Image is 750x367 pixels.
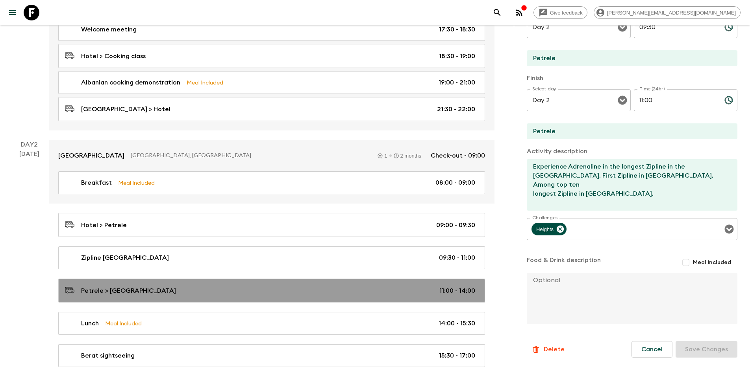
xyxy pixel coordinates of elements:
a: Hotel > Petrele09:00 - 09:30 [58,213,485,237]
p: Petrele > [GEOGRAPHIC_DATA] [81,286,176,295]
input: Start Location [527,50,731,66]
button: Open [617,95,628,106]
p: Finish [527,73,737,83]
div: [PERSON_NAME][EMAIL_ADDRESS][DOMAIN_NAME] [594,6,741,19]
a: Give feedback [533,6,587,19]
a: Petrele > [GEOGRAPHIC_DATA]11:00 - 14:00 [58,279,485,303]
p: [GEOGRAPHIC_DATA], [GEOGRAPHIC_DATA] [131,152,368,160]
label: Time (24hr) [639,86,665,92]
p: Day 2 [9,140,49,149]
p: 19:00 - 21:00 [439,78,475,87]
a: LunchMeal Included14:00 - 15:30 [58,312,485,335]
p: Zipline [GEOGRAPHIC_DATA] [81,253,169,262]
p: Activity description [527,147,737,156]
textarea: Experience Adrenaline in the longest Zipline in the [GEOGRAPHIC_DATA]. First Zipline in [GEOGRAPH... [527,159,731,211]
button: Choose time, selected time is 11:00 AM [721,92,737,108]
a: BreakfastMeal Included08:00 - 09:00 [58,171,485,194]
a: [GEOGRAPHIC_DATA][GEOGRAPHIC_DATA], [GEOGRAPHIC_DATA]12 monthsCheck-out - 09:00 [49,140,494,171]
a: Zipline [GEOGRAPHIC_DATA]09:30 - 11:00 [58,246,485,269]
input: hh:mm [634,16,718,38]
p: 09:30 - 11:00 [439,253,475,262]
p: Welcome meeting [81,25,137,34]
p: Food & Drink description [527,255,601,270]
div: 2 months [394,153,421,158]
button: Delete [527,341,569,357]
p: 08:00 - 09:00 [435,178,475,187]
p: Berat sightseeing [81,351,135,360]
button: Open [724,224,735,235]
span: [PERSON_NAME][EMAIL_ADDRESS][DOMAIN_NAME] [603,10,740,16]
button: menu [5,5,20,20]
div: 1 [378,153,387,158]
label: Challenges [532,215,557,221]
p: Meal Included [118,178,155,187]
a: Hotel > Cooking class18:30 - 19:00 [58,44,485,68]
p: Hotel > Cooking class [81,51,146,61]
p: 15:30 - 17:00 [439,351,475,360]
p: Check-out - 09:00 [431,151,485,160]
p: 11:00 - 14:00 [439,286,475,295]
button: Cancel [631,341,672,358]
button: Open [617,22,628,33]
p: 18:30 - 19:00 [439,51,475,61]
a: Albanian cooking demonstrationMeal Included19:00 - 21:00 [58,71,485,94]
p: 21:30 - 22:00 [437,105,475,114]
p: 09:00 - 09:30 [436,220,475,230]
button: Choose time, selected time is 9:30 AM [721,19,737,35]
p: Delete [544,345,565,354]
p: Breakfast [81,178,112,187]
p: Meal Included [105,319,142,328]
p: [GEOGRAPHIC_DATA] > Hotel [81,105,170,114]
span: Heights [531,225,558,234]
input: End Location (leave blank if same as Start) [527,123,731,139]
p: [GEOGRAPHIC_DATA] [58,151,124,160]
p: 17:30 - 18:30 [439,25,475,34]
p: Lunch [81,319,99,328]
button: search adventures [489,5,505,20]
span: Give feedback [546,10,587,16]
a: Welcome meeting17:30 - 18:30 [58,18,485,41]
p: 14:00 - 15:30 [439,319,475,328]
span: Meal included [693,259,731,266]
a: [GEOGRAPHIC_DATA] > Hotel21:30 - 22:00 [58,97,485,121]
input: hh:mm [634,89,718,111]
p: Albanian cooking demonstration [81,78,180,87]
p: Hotel > Petrele [81,220,127,230]
label: Select day [532,86,556,92]
a: Berat sightseeing15:30 - 17:00 [58,344,485,367]
p: Meal Included [187,78,223,87]
div: Heights [531,223,567,235]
